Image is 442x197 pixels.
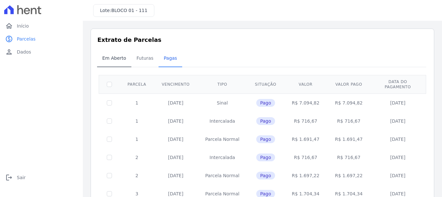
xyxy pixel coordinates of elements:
[327,112,370,130] td: R$ 716,67
[327,148,370,166] td: R$ 716,67
[120,130,154,148] td: 1
[159,50,182,67] a: Pagas
[154,93,197,112] td: [DATE]
[370,166,425,185] td: [DATE]
[154,112,197,130] td: [DATE]
[197,130,247,148] td: Parcela Normal
[97,35,427,44] h3: Extrato de Parcelas
[100,7,148,14] h3: Lote:
[327,166,370,185] td: R$ 1.697,22
[107,118,112,124] input: Só é possível selecionar pagamentos em aberto
[160,52,181,65] span: Pagas
[120,166,154,185] td: 2
[256,154,275,161] span: Pago
[197,166,247,185] td: Parcela Normal
[111,8,148,13] span: BLOCO 01 - 111
[256,172,275,179] span: Pago
[197,93,247,112] td: Sinal
[284,75,327,93] th: Valor
[5,174,13,181] i: logout
[107,137,112,142] input: Só é possível selecionar pagamentos em aberto
[3,45,80,58] a: personDados
[154,148,197,166] td: [DATE]
[133,52,157,65] span: Futuras
[284,112,327,130] td: R$ 716,67
[3,32,80,45] a: paidParcelas
[256,117,275,125] span: Pago
[370,130,425,148] td: [DATE]
[284,166,327,185] td: R$ 1.697,22
[98,52,130,65] span: Em Aberto
[370,112,425,130] td: [DATE]
[107,100,112,105] input: Só é possível selecionar pagamentos em aberto
[120,93,154,112] td: 1
[284,93,327,112] td: R$ 7.094,82
[107,173,112,178] input: Só é possível selecionar pagamentos em aberto
[17,36,36,42] span: Parcelas
[3,19,80,32] a: homeInício
[5,48,13,56] i: person
[370,148,425,166] td: [DATE]
[327,130,370,148] td: R$ 1.691,47
[17,49,31,55] span: Dados
[3,171,80,184] a: logoutSair
[256,135,275,143] span: Pago
[370,93,425,112] td: [DATE]
[107,155,112,160] input: Só é possível selecionar pagamentos em aberto
[17,174,26,181] span: Sair
[327,93,370,112] td: R$ 7.094,82
[197,75,247,93] th: Tipo
[120,75,154,93] th: Parcela
[197,112,247,130] td: Intercalada
[284,148,327,166] td: R$ 716,67
[327,75,370,93] th: Valor pago
[154,166,197,185] td: [DATE]
[197,148,247,166] td: Intercalada
[97,50,131,67] a: Em Aberto
[5,22,13,30] i: home
[370,75,425,93] th: Data do pagamento
[17,23,29,29] span: Início
[5,35,13,43] i: paid
[247,75,284,93] th: Situação
[154,130,197,148] td: [DATE]
[284,130,327,148] td: R$ 1.691,47
[256,99,275,107] span: Pago
[131,50,159,67] a: Futuras
[120,112,154,130] td: 1
[154,75,197,93] th: Vencimento
[120,148,154,166] td: 2
[107,191,112,196] input: Só é possível selecionar pagamentos em aberto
